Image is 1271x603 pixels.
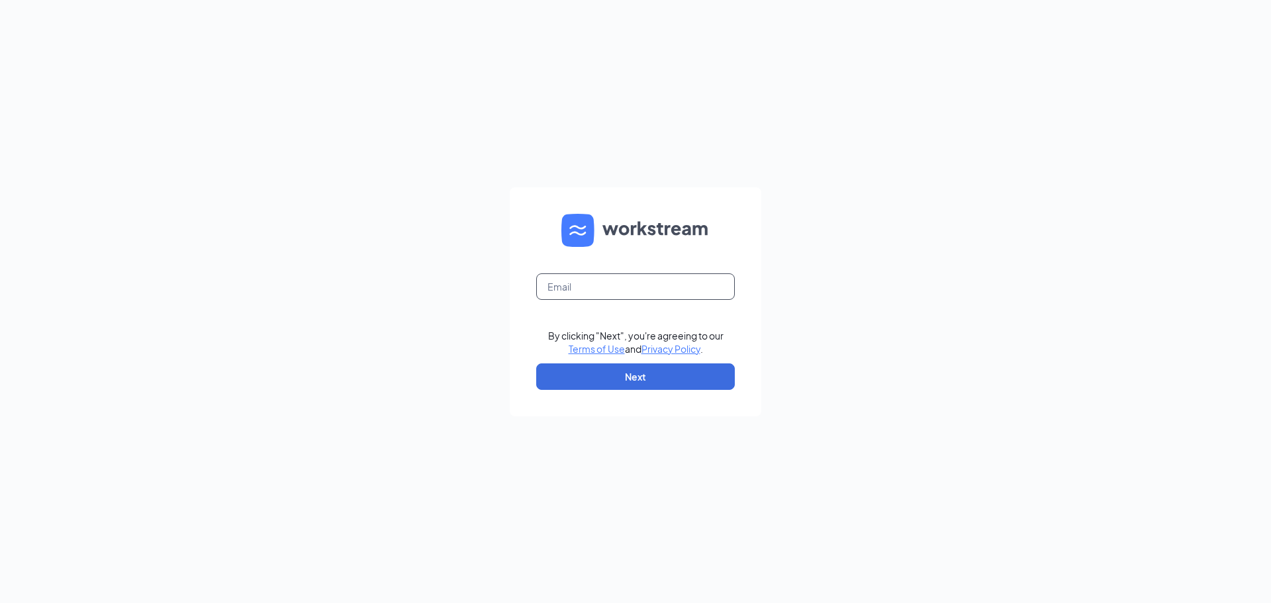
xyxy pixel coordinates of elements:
[548,329,724,355] div: By clicking "Next", you're agreeing to our and .
[561,214,710,247] img: WS logo and Workstream text
[536,273,735,300] input: Email
[641,343,700,355] a: Privacy Policy
[569,343,625,355] a: Terms of Use
[536,363,735,390] button: Next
